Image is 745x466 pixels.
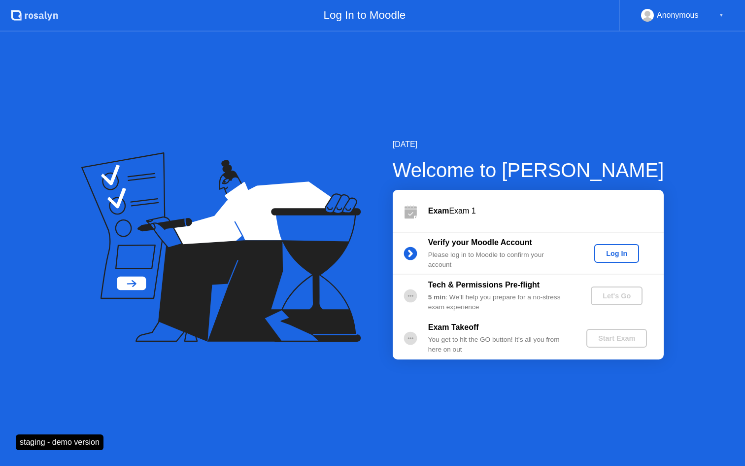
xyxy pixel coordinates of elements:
div: : We’ll help you prepare for a no-stress exam experience [428,292,570,313]
div: Anonymous [657,9,699,22]
button: Let's Go [591,287,643,305]
button: Log In [594,244,639,263]
div: Please log in to Moodle to confirm your account [428,250,570,270]
b: 5 min [428,293,446,301]
b: Exam Takeoff [428,323,479,331]
div: Exam 1 [428,205,664,217]
b: Tech & Permissions Pre-flight [428,281,540,289]
div: You get to hit the GO button! It’s all you from here on out [428,335,570,355]
button: Start Exam [586,329,647,348]
div: Let's Go [595,292,639,300]
div: ▼ [719,9,724,22]
div: staging - demo version [16,434,103,450]
b: Exam [428,207,449,215]
div: Log In [598,250,635,257]
div: Welcome to [PERSON_NAME] [393,155,664,185]
div: Start Exam [590,334,643,342]
b: Verify your Moodle Account [428,238,532,247]
div: [DATE] [393,139,664,150]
